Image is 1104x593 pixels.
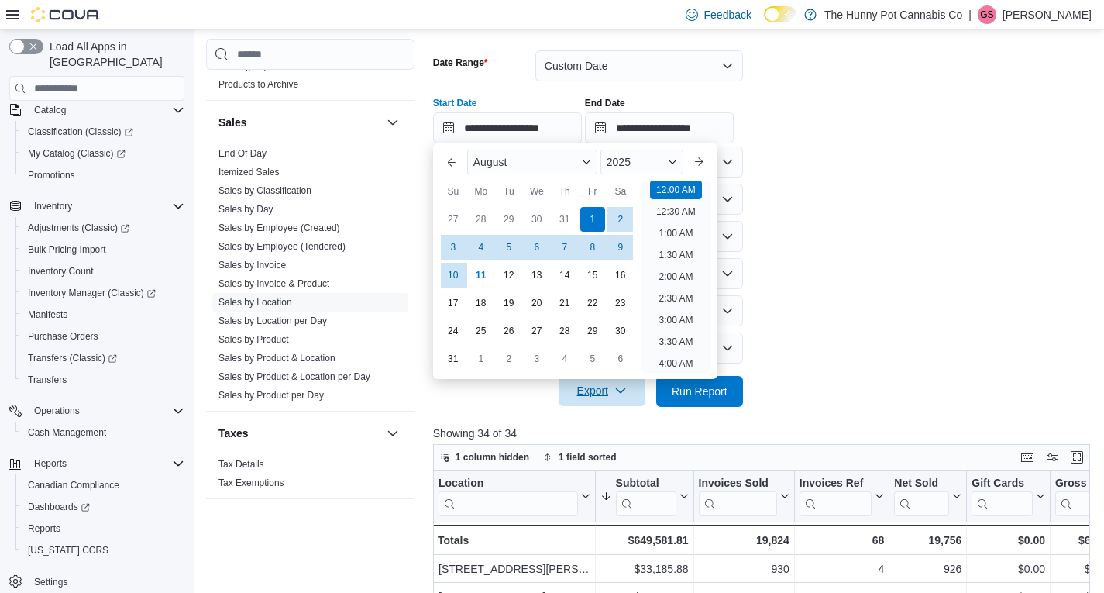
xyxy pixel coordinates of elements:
button: Operations [3,400,191,422]
div: Tu [497,179,521,204]
div: day-10 [441,263,466,288]
div: day-6 [608,346,633,371]
div: day-5 [580,346,605,371]
div: August, 2025 [439,205,635,373]
button: Reports [3,453,191,474]
button: Purchase Orders [15,326,191,347]
button: Canadian Compliance [15,474,191,496]
label: End Date [585,97,625,109]
button: Open list of options [721,156,734,168]
span: Sales by Classification [218,184,311,197]
div: Sa [608,179,633,204]
div: day-4 [552,346,577,371]
div: day-20 [524,291,549,315]
a: Manifests [22,305,74,324]
button: Net Sold [894,477,961,516]
span: Catalog [28,101,184,119]
button: Catalog [3,99,191,121]
div: Subtotal [615,477,676,516]
div: Th [552,179,577,204]
div: $649,581.81 [600,531,688,550]
span: Transfers [22,371,184,389]
div: day-8 [580,235,605,260]
p: The Hunny Pot Cannabis Co [824,5,962,24]
span: Dark Mode [764,22,765,23]
span: 2025 [607,156,631,168]
span: Bulk Pricing Import [28,243,106,256]
button: Reports [15,518,191,540]
label: Date Range [433,57,488,69]
a: Transfers (Classic) [22,349,123,367]
span: Promotions [22,166,184,184]
div: Gabi Sampaio [978,5,996,24]
img: Cova [31,7,101,22]
a: Tax Exemptions [218,478,284,488]
div: day-29 [580,319,605,343]
span: Transfers (Classic) [22,349,184,367]
a: End Of Day [218,148,267,159]
div: $33,185.88 [600,560,688,578]
button: Keyboard shortcuts [1018,448,1037,467]
div: Invoices Sold [698,477,776,516]
div: Button. Open the year selector. 2025 is currently selected. [600,150,683,174]
span: Cash Management [22,423,184,442]
span: Export [568,375,636,406]
button: Inventory Count [15,260,191,282]
li: 3:30 AM [652,333,699,351]
div: day-29 [497,207,521,232]
div: day-27 [441,207,466,232]
a: Promotions [22,166,81,184]
div: 68 [800,531,884,550]
div: day-7 [552,235,577,260]
div: day-28 [469,207,494,232]
span: Canadian Compliance [28,479,119,491]
p: [PERSON_NAME] [1003,5,1092,24]
div: day-21 [552,291,577,315]
li: 12:30 AM [650,202,702,221]
div: day-14 [552,263,577,288]
button: Invoices Ref [800,477,884,516]
span: [US_STATE] CCRS [28,544,108,557]
button: Transfers [15,369,191,391]
a: Sales by Product per Day [218,390,324,401]
h3: Sales [218,115,247,130]
div: day-26 [497,319,521,343]
input: Press the down key to enter a popover containing a calendar. Press the escape key to close the po... [433,112,582,143]
div: day-25 [469,319,494,343]
div: Invoices Ref [800,477,872,516]
a: Adjustments (Classic) [22,219,136,237]
span: Settings [34,576,67,588]
button: Taxes [383,424,402,443]
button: Manifests [15,304,191,326]
span: Reports [28,522,60,535]
a: Purchase Orders [22,327,105,346]
button: Catalog [28,101,72,119]
button: Settings [3,571,191,593]
button: Sales [383,113,402,132]
div: day-24 [441,319,466,343]
div: day-1 [469,346,494,371]
span: Sales by Employee (Tendered) [218,240,346,253]
span: My Catalog (Classic) [22,144,184,163]
a: Dashboards [15,496,191,518]
span: Adjustments (Classic) [22,219,184,237]
span: Reports [22,519,184,538]
h3: Taxes [218,426,249,441]
span: Operations [28,402,184,420]
a: Tax Details [218,459,264,470]
div: $0.00 [972,560,1045,578]
div: $0.00 [972,531,1045,550]
div: day-13 [524,263,549,288]
button: Previous Month [439,150,464,174]
span: Canadian Compliance [22,476,184,495]
div: day-3 [524,346,549,371]
div: 930 [698,560,789,578]
span: Manifests [22,305,184,324]
a: Products to Archive [218,79,298,90]
span: End Of Day [218,147,267,160]
div: day-2 [497,346,521,371]
span: Settings [28,572,184,591]
div: Net Sold [894,477,949,491]
div: day-2 [608,207,633,232]
button: Cash Management [15,422,191,443]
